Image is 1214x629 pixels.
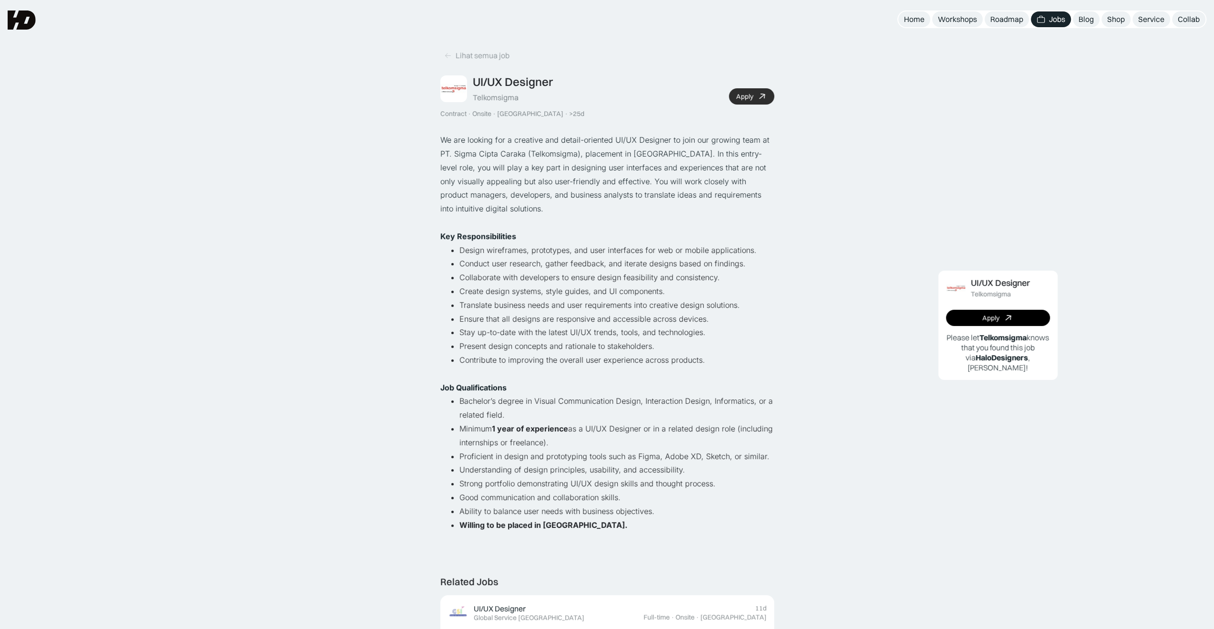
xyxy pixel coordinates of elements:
div: Contract [440,110,467,118]
div: Shop [1107,14,1125,24]
div: Jobs [1049,14,1065,24]
img: Job Image [448,603,468,623]
li: Understanding of design principles, usability, and accessibility. [459,463,774,477]
div: [GEOGRAPHIC_DATA] [700,613,767,621]
div: Telkomsigma [473,93,519,103]
li: Translate business needs and user requirements into creative design solutions. [459,298,774,312]
a: Collab [1172,11,1205,27]
div: · [467,110,471,118]
div: Blog [1079,14,1094,24]
div: Related Jobs [440,576,498,587]
li: Strong portfolio demonstrating UI/UX design skills and thought process. [459,477,774,491]
a: Apply [946,310,1050,326]
li: Present design concepts and rationale to stakeholders. [459,339,774,353]
li: Design wireframes, prototypes, and user interfaces for web or mobile applications. [459,243,774,257]
li: Collaborate with developers to ensure design feasibility and consistency. [459,271,774,284]
div: [GEOGRAPHIC_DATA] [497,110,563,118]
div: Workshops [938,14,977,24]
a: Home [898,11,930,27]
li: Good communication and collaboration skills. [459,491,774,504]
div: · [695,613,699,621]
li: Ability to balance user needs with business objectives. [459,504,774,518]
p: ‍ [440,532,774,545]
p: ‍ [440,367,774,381]
div: Global Service [GEOGRAPHIC_DATA] [474,614,584,622]
div: Service [1138,14,1164,24]
div: Telkomsigma [971,290,1011,298]
div: UI/UX Designer [474,604,526,614]
strong: 1 year of experience [492,424,568,433]
div: 11d [755,604,767,612]
div: Onsite [675,613,695,621]
div: Apply [982,314,999,322]
a: Jobs [1031,11,1071,27]
div: Home [904,14,924,24]
a: Blog [1073,11,1100,27]
div: · [671,613,674,621]
strong: Key Responsibilities [440,231,516,241]
div: Full-time [643,613,670,621]
li: Stay up-to-date with the latest UI/UX trends, tools, and technologies. [459,325,774,339]
div: >25d [569,110,584,118]
li: Minimum as a UI/UX Designer or in a related design role (including internships or freelance). [459,422,774,450]
strong: Job Qualifications [440,383,507,392]
li: Contribute to improving the overall user experience across products. [459,353,774,367]
div: · [492,110,496,118]
li: Ensure that all designs are responsive and accessible across devices. [459,312,774,326]
a: Workshops [932,11,983,27]
b: Telkomsigma [979,333,1027,342]
a: Shop [1101,11,1131,27]
li: Create design systems, style guides, and UI components. [459,284,774,298]
div: Apply [736,93,753,101]
li: Proficient in design and prototyping tools such as Figma, Adobe XD, Sketch, or similar. [459,450,774,463]
li: Conduct user research, gather feedback, and iterate designs based on findings. [459,257,774,271]
p: We are looking for a creative and detail-oriented UI/UX Designer to join our growing team at PT. ... [440,133,774,216]
p: ‍ [440,216,774,230]
div: Collab [1178,14,1200,24]
a: Service [1132,11,1170,27]
a: Roadmap [985,11,1029,27]
b: HaloDesigners [975,353,1028,362]
a: Lihat semua job [440,48,513,63]
div: UI/UX Designer [971,278,1030,288]
div: Lihat semua job [456,51,509,61]
p: Please let knows that you found this job via , [PERSON_NAME]! [946,333,1050,372]
img: Job Image [440,75,467,102]
img: Job Image [946,278,966,298]
div: Onsite [472,110,491,118]
div: · [564,110,568,118]
div: UI/UX Designer [473,75,553,89]
li: Bachelor’s degree in Visual Communication Design, Interaction Design, Informatics, or a related f... [459,394,774,422]
strong: Willing to be placed in [GEOGRAPHIC_DATA]. [459,520,627,530]
a: Apply [729,88,774,105]
div: Roadmap [990,14,1023,24]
